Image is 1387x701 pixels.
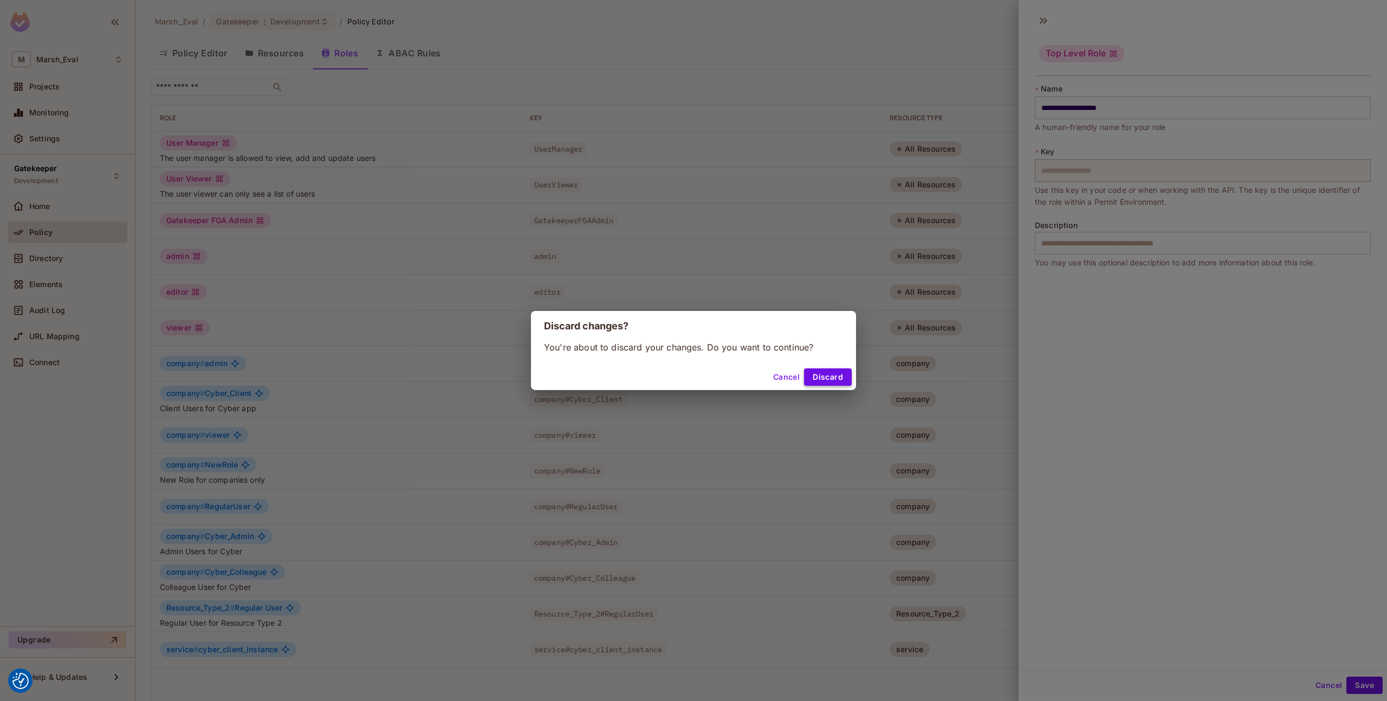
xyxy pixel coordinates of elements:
[544,341,843,353] p: You're about to discard your changes. Do you want to continue?
[769,368,804,386] button: Cancel
[804,368,852,386] button: Discard
[12,673,29,689] img: Revisit consent button
[531,311,856,341] h2: Discard changes?
[12,673,29,689] button: Consent Preferences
